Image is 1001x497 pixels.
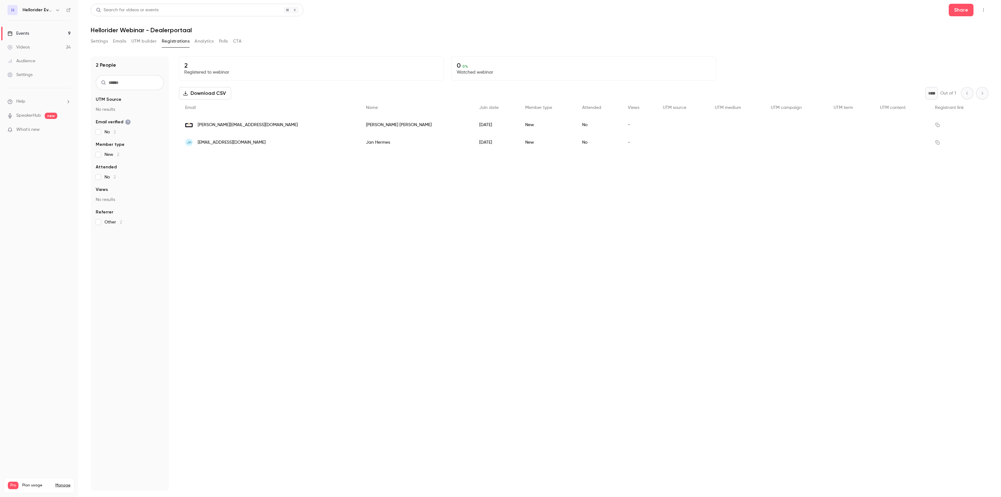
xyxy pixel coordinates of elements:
[96,197,164,203] p: No results
[113,36,126,46] button: Emails
[622,134,656,151] div: -
[366,105,378,110] span: Name
[462,64,468,69] span: 0 %
[198,122,298,128] span: [PERSON_NAME][EMAIL_ADDRESS][DOMAIN_NAME]
[457,69,711,75] p: Watched webinar
[104,129,116,135] span: No
[120,220,122,224] span: 2
[473,116,519,134] div: [DATE]
[96,7,159,13] div: Search for videos or events
[187,140,191,145] span: JH
[8,98,71,105] li: help-dropdown-opener
[114,130,116,134] span: 2
[8,58,35,64] div: Audience
[104,151,119,158] span: New
[576,134,622,151] div: No
[184,69,439,75] p: Registered to webinar
[880,105,906,110] span: UTM content
[8,482,18,489] span: Pro
[96,164,117,170] span: Attended
[582,105,601,110] span: Attended
[185,105,196,110] span: Email
[663,105,686,110] span: UTM source
[219,36,228,46] button: Polls
[233,36,241,46] button: CTA
[185,121,193,129] img: imove.nl
[96,96,121,103] span: UTM Source
[949,4,973,16] button: Share
[179,100,988,151] div: People list
[195,36,214,46] button: Analytics
[184,62,439,69] p: 2
[628,105,639,110] span: Views
[525,105,552,110] span: Member type
[55,483,70,488] a: Manage
[16,98,25,105] span: Help
[45,113,57,119] span: new
[91,26,988,34] h1: Hellorider Webinar - Dealerportaal
[519,116,576,134] div: New
[96,119,131,125] span: Email verified
[96,61,116,69] h1: 2 People
[622,116,656,134] div: -
[16,126,40,133] span: What's new
[131,36,157,46] button: UTM builder
[114,175,116,179] span: 2
[96,106,164,113] p: No results
[104,174,116,180] span: No
[96,187,108,193] span: Views
[96,209,113,215] span: Referrer
[360,134,473,151] div: Jan Hermes
[96,96,164,225] section: facet-groups
[771,105,802,110] span: UTM campaign
[162,36,190,46] button: Registrations
[91,36,108,46] button: Settings
[576,116,622,134] div: No
[117,152,119,157] span: 2
[8,44,30,50] div: Videos
[940,90,956,96] p: Out of 1
[198,139,266,146] span: [EMAIL_ADDRESS][DOMAIN_NAME]
[11,7,14,13] span: H
[834,105,853,110] span: UTM term
[8,30,29,37] div: Events
[935,105,964,110] span: Registrant link
[457,62,711,69] p: 0
[479,105,499,110] span: Join date
[16,112,41,119] a: SpeakerHub
[519,134,576,151] div: New
[360,116,473,134] div: [PERSON_NAME] [PERSON_NAME]
[104,219,122,225] span: Other
[715,105,741,110] span: UTM medium
[179,87,231,100] button: Download CSV
[473,134,519,151] div: [DATE]
[23,7,53,13] h6: Hellorider Events
[22,483,52,488] span: Plan usage
[96,141,124,148] span: Member type
[8,72,33,78] div: Settings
